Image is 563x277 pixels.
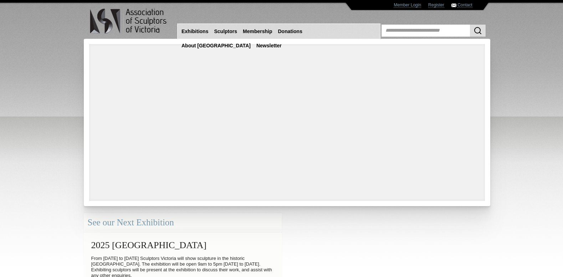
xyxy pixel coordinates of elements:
[179,39,254,52] a: About [GEOGRAPHIC_DATA]
[89,7,168,35] img: logo.png
[254,39,285,52] a: Newsletter
[179,25,211,38] a: Exhibitions
[428,2,444,8] a: Register
[451,4,456,7] img: Contact ASV
[457,2,472,8] a: Contact
[394,2,421,8] a: Member Login
[84,213,282,232] div: See our Next Exhibition
[88,236,278,254] h2: 2025 [GEOGRAPHIC_DATA]
[211,25,240,38] a: Sculptors
[275,25,305,38] a: Donations
[474,26,482,35] img: Search
[240,25,275,38] a: Membership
